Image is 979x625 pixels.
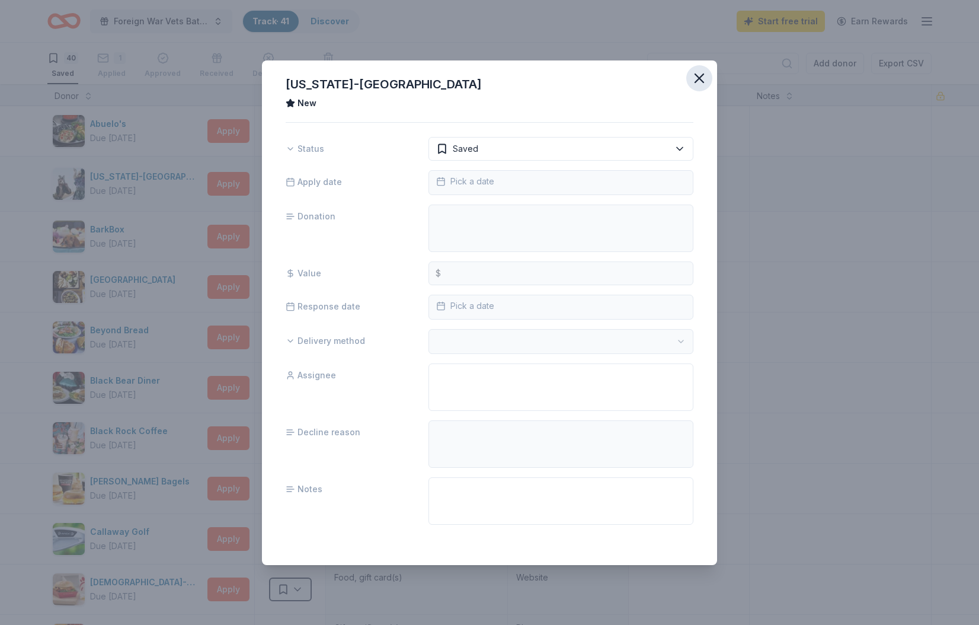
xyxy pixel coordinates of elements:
button: Pick a date [428,295,693,320]
span: Notes [286,482,322,496]
span: Saved [453,142,478,156]
button: $ [428,262,693,285]
span: Decline reason [286,425,360,439]
button: Pick a date [428,170,693,195]
span: New [297,96,316,110]
span: Delivery method [286,334,365,348]
span: Assignee [286,368,336,382]
span: Status [286,142,324,156]
span: Pick a date [436,299,494,313]
span: Donation [286,209,335,224]
button: Saved [428,137,693,161]
span: Pick a date [436,174,494,189]
span: Response date [286,299,360,314]
span: Apply date [286,175,342,189]
div: [US_STATE]-[GEOGRAPHIC_DATA] [286,75,693,94]
span: Value [286,266,321,280]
